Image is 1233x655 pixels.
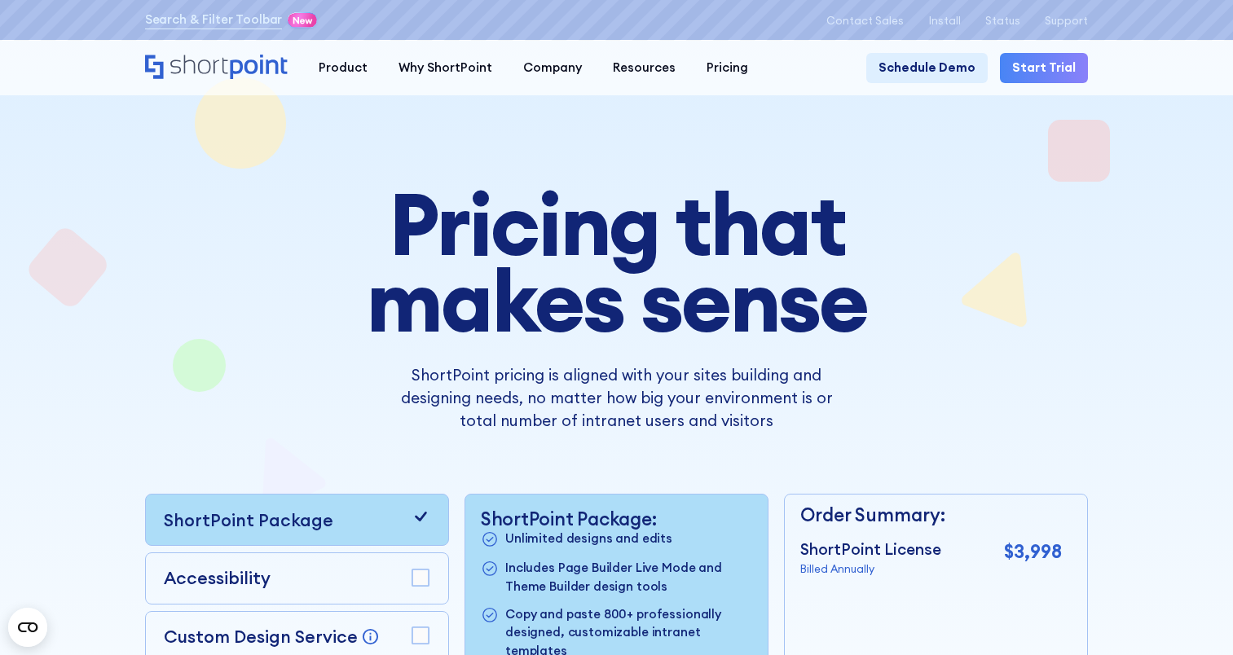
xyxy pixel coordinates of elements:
[505,530,672,550] p: Unlimited designs and edits
[508,53,597,84] a: Company
[866,53,988,84] a: Schedule Demo
[399,59,492,77] div: Why ShortPoint
[929,15,961,27] a: Install
[164,565,271,591] p: Accessibility
[1152,577,1233,655] iframe: Chat Widget
[800,538,941,560] p: ShortPoint License
[304,53,384,84] a: Product
[164,626,358,648] p: Custom Design Service
[145,55,288,81] a: Home
[985,15,1020,27] a: Status
[826,15,904,27] a: Contact Sales
[597,53,691,84] a: Resources
[1045,15,1088,27] a: Support
[613,59,676,77] div: Resources
[8,608,47,647] button: Open CMP widget
[1000,53,1088,84] a: Start Trial
[800,561,941,578] p: Billed Annually
[691,53,764,84] a: Pricing
[383,53,508,84] a: Why ShortPoint
[800,501,1062,529] p: Order Summary:
[270,185,963,339] h1: Pricing that makes sense
[145,11,283,29] a: Search & Filter Toolbar
[505,559,752,596] p: Includes Page Builder Live Mode and Theme Builder design tools
[481,508,752,530] p: ShortPoint Package:
[319,59,368,77] div: Product
[385,363,848,433] p: ShortPoint pricing is aligned with your sites building and designing needs, no matter how big you...
[707,59,748,77] div: Pricing
[164,508,333,534] p: ShortPoint Package
[523,59,582,77] div: Company
[1004,538,1062,565] p: $3,998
